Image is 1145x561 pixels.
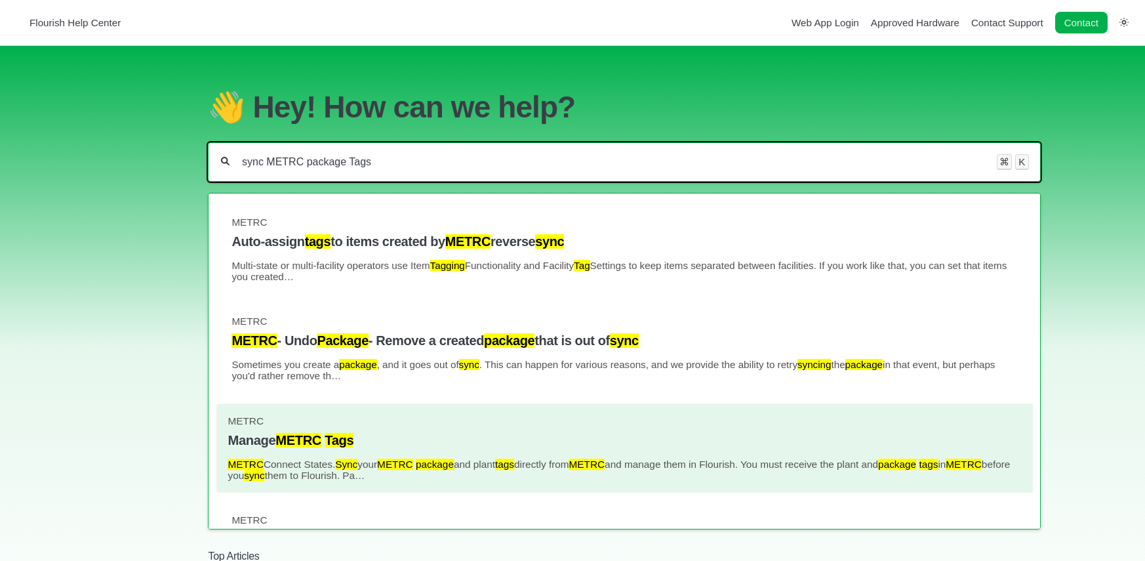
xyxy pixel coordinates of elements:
[16,14,23,31] img: Flourish Help Center Logo
[971,17,1043,28] a: Contact Support navigation item
[325,433,353,447] mark: Tags
[231,234,1017,249] h4: Auto-assign to items created by reverse
[574,259,590,270] mark: Tag
[430,259,465,270] mark: Tagging
[997,154,1012,170] kbd: ⌘
[484,334,534,348] mark: package
[878,459,916,470] mark: package
[208,89,1041,125] h1: 👋 Hey! How can we help?
[797,359,832,370] mark: syncing
[231,359,1017,381] p: Sometimes you create a , and it goes out of . This can happen for various reasons, and we provide...
[231,259,1017,281] p: Multi-state or multi-facility operators use Item Functionality and Facility Settings to keep item...
[16,14,121,31] a: Flourish Help Center
[231,217,1017,281] a: METRC Auto-assigntagsto items created byMETRCreversesync Multi-state or multi-facility operators ...
[792,17,859,28] a: Web App Login navigation item
[317,334,368,348] mark: Package
[30,17,121,28] span: Flourish Help Center
[535,234,564,249] mark: sync
[1015,154,1030,170] kbd: K
[228,415,1021,481] a: METRC ManageMETRC Tags METRCConnect States.SyncyourMETRC packageand planttagsdirectly fromMETRCan...
[244,470,265,481] mark: sync
[228,459,1021,481] p: Connect States. your and plant directly from and manage them in Flourish. You must receive the pl...
[305,234,331,249] mark: tags
[871,17,959,28] a: Approved Hardware navigation item
[231,515,267,526] span: METRC
[845,359,883,370] mark: package
[275,433,321,447] mark: METRC
[231,316,267,327] span: METRC
[241,156,986,169] input: Help Me With...
[231,316,1017,381] a: METRC METRC- UndoPackage- Remove a createdpackagethat is out ofsync Sometimes you create apackage...
[231,334,277,348] mark: METRC
[445,234,491,249] mark: METRC
[946,459,982,470] mark: METRC
[208,193,1041,530] section: Search results
[997,154,1029,170] div: Keyboard shortcut for search
[919,459,938,470] mark: tags
[231,217,267,228] span: METRC
[231,334,1017,349] h4: - Undo - Remove a created that is out of
[228,433,1021,448] h4: Manage
[335,459,357,470] mark: Sync
[1055,12,1108,33] a: Contact
[339,359,376,370] mark: package
[1119,16,1129,28] a: Switch dark mode setting
[228,415,264,426] span: METRC
[1052,14,1111,32] li: Contact desktop
[416,459,454,470] mark: package
[377,459,413,470] mark: METRC
[569,459,605,470] mark: METRC
[495,459,514,470] mark: tags
[459,359,479,370] mark: sync
[610,334,639,348] mark: sync
[228,459,264,470] mark: METRC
